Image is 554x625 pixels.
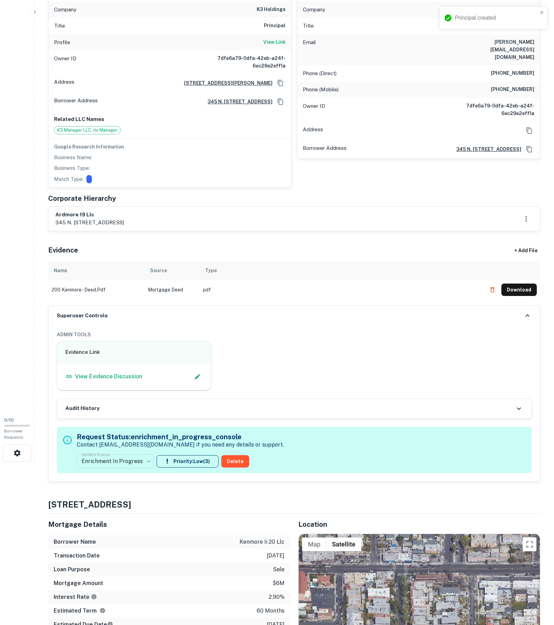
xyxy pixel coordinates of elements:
a: 345 n. [STREET_ADDRESS] [451,145,521,153]
button: Delete [221,455,249,468]
h6: [PHONE_NUMBER] [491,69,534,78]
div: Source [150,266,167,275]
h6: ADMIN TOOLS [57,331,532,338]
button: Show street map [302,537,326,551]
h6: Google Research Information [54,143,286,151]
h4: [STREET_ADDRESS] [48,498,540,511]
div: + Add File [502,244,550,257]
button: Download [501,284,537,296]
p: Owner ID [303,102,325,117]
button: Show satellite imagery [326,537,361,551]
div: Enrichment In Progress [77,452,154,471]
td: 200 kenmore - deed.pdf [48,280,145,299]
p: Match Type: [54,175,84,183]
p: $6m [273,579,285,587]
div: Type [205,266,217,275]
div: scrollable content [48,261,540,306]
h5: Corporate Hierarchy [48,193,116,204]
span: Borrower Requests [4,429,23,440]
h6: 7dfe6a79-0dfa-42eb-a24f-6ec29e2eff1a [452,102,534,117]
p: 345 n. [STREET_ADDRESS] [55,218,124,227]
p: Contact [EMAIL_ADDRESS][DOMAIN_NAME] if you need any details or support. [77,441,284,449]
h5: Mortgage Details [48,519,290,530]
label: Update Status [82,451,110,457]
th: Source [145,261,200,280]
h6: Principal [264,22,286,30]
p: 60 months [257,607,285,615]
button: Edit Slack Link [192,371,203,382]
p: View Evidence Discussion [75,372,142,381]
svg: Term is based on a standard schedule for this type of loan. [99,607,106,614]
p: Company [303,6,325,14]
td: pdf [200,280,483,299]
p: Profile [54,38,70,47]
p: Related LLC Names [54,115,286,123]
p: 2.90% [269,593,285,601]
h6: Transaction Date [54,552,100,560]
h6: Audit History [65,404,99,412]
div: Principal created [455,14,537,22]
button: Copy Address [524,125,534,136]
p: Address [54,78,74,88]
h6: Evidence Link [65,348,203,356]
h6: Interest Rate [54,593,97,601]
h6: [PHONE_NUMBER] [491,85,534,94]
span: 0 / 10 [4,418,14,423]
th: Name [48,261,145,280]
p: kenmore ii 20 llc [239,538,285,546]
h5: Request Status: enrichment_in_progress_console [77,432,284,442]
p: Borrower Address [54,96,98,107]
button: Copy Address [524,144,534,154]
p: Owner ID [54,54,76,70]
h5: Evidence [48,245,78,255]
h6: k3 holdings [257,6,286,14]
iframe: Chat Widget [520,548,554,581]
p: Business Type: [54,164,90,172]
h6: Estimated Term [54,607,106,615]
p: Phone (Direct) [303,69,337,78]
button: Copy Address [275,96,286,107]
h6: Loan Purpose [54,565,90,574]
h6: Superuser Controls [57,312,108,320]
button: Toggle fullscreen view [523,537,536,551]
p: Title [303,22,314,30]
a: View Link [263,38,286,47]
td: Mortgage Deed [145,280,200,299]
svg: The interest rates displayed on the website are for informational purposes only and may be report... [91,594,97,600]
p: Email [303,38,316,61]
h6: Borrower Name [54,538,96,546]
p: Borrower Address [303,144,347,154]
button: Copy Address [275,78,286,88]
p: sale [273,565,285,574]
button: close [540,10,544,16]
h5: Location [298,519,540,530]
h6: [PERSON_NAME][EMAIL_ADDRESS][DOMAIN_NAME] [452,38,534,61]
a: View Evidence Discussion [65,372,142,381]
span: K3 Manager LLC, its Manager [54,127,120,134]
p: [DATE] [267,552,285,560]
h6: ardmore 19 llc [55,211,124,219]
a: [STREET_ADDRESS][PERSON_NAME] [179,79,273,87]
p: Title [54,22,65,30]
p: Business Name: [54,153,92,162]
div: Name [54,266,67,275]
button: Priority:Low(3) [157,455,219,468]
p: Phone (Mobile) [303,85,339,94]
a: 345 n. [STREET_ADDRESS] [202,98,273,105]
button: Delete file [486,284,499,295]
h6: Mortgage Amount [54,579,103,587]
th: Type [200,261,483,280]
h6: 7dfe6a79-0dfa-42eb-a24f-6ec29e2eff1a [203,54,286,70]
p: Company [54,6,76,14]
p: Address [303,125,323,136]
